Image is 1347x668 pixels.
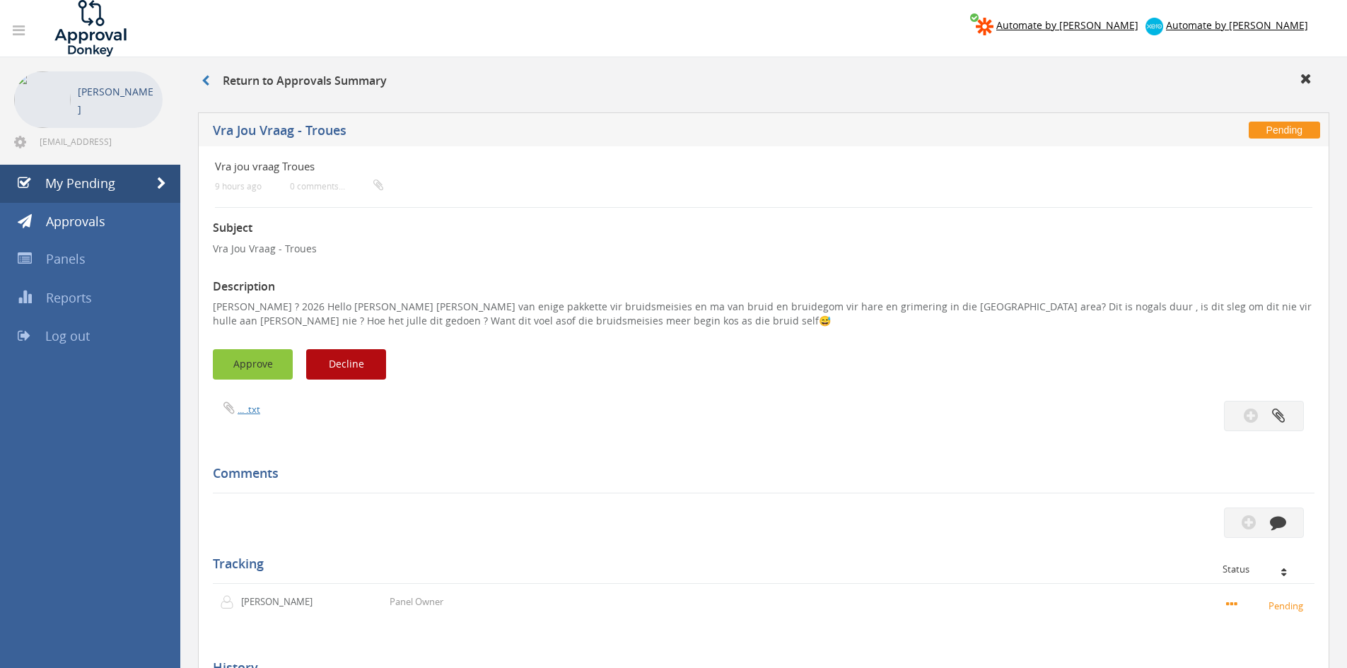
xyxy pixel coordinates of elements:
[213,124,986,141] h5: Vra Jou Vraag - Troues
[976,18,993,35] img: zapier-logomark.png
[46,250,86,267] span: Panels
[996,18,1138,32] span: Automate by [PERSON_NAME]
[215,160,1129,172] h4: Vra jou vraag Troues
[40,136,160,147] span: [EMAIL_ADDRESS][DOMAIN_NAME]
[1166,18,1308,32] span: Automate by [PERSON_NAME]
[1226,597,1307,613] small: Pending
[46,213,105,230] span: Approvals
[215,181,262,192] small: 9 hours ago
[290,181,383,192] small: 0 comments...
[45,175,115,192] span: My Pending
[213,281,1314,293] h3: Description
[390,595,443,609] p: Panel Owner
[213,222,1314,235] h3: Subject
[1249,122,1320,139] span: Pending
[45,327,90,344] span: Log out
[213,467,1304,481] h5: Comments
[213,557,1304,571] h5: Tracking
[241,595,322,609] p: [PERSON_NAME]
[213,349,293,380] button: Approve
[213,242,1314,256] p: Vra Jou Vraag - Troues
[202,75,387,88] h3: Return to Approvals Summary
[78,83,156,118] p: [PERSON_NAME]
[46,289,92,306] span: Reports
[1223,564,1304,574] div: Status
[306,349,386,380] button: Decline
[213,300,1314,328] p: [PERSON_NAME] ? 2026 Hello [PERSON_NAME] [PERSON_NAME] van enige pakkette vir bruidsmeisies en ma...
[220,595,241,609] img: user-icon.png
[238,403,260,416] a: ... .txt
[1145,18,1163,35] img: xero-logo.png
